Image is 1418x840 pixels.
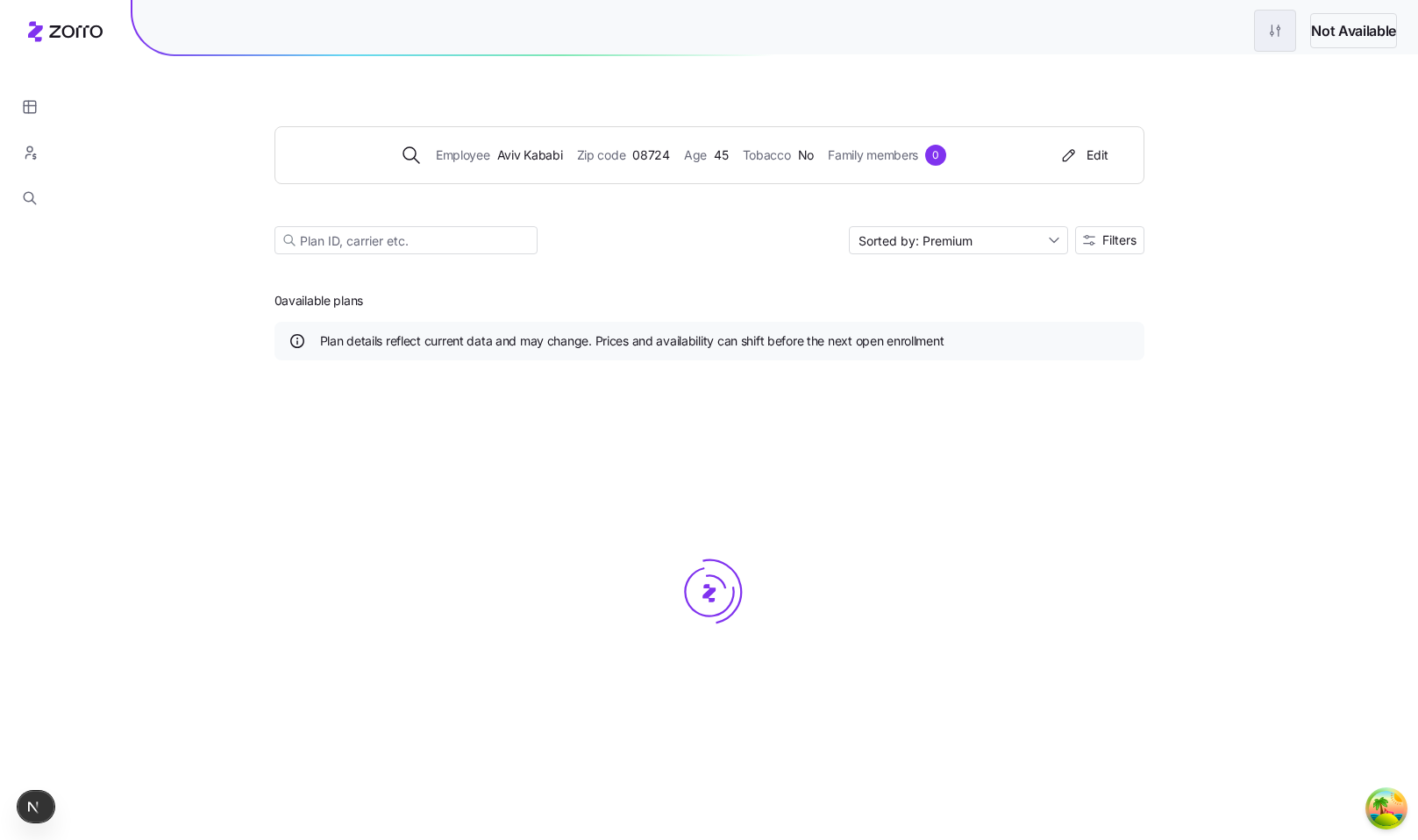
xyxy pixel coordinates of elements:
[274,292,364,310] span: 0 available plans
[684,146,707,165] span: Age
[849,226,1068,254] input: Sort by
[1369,791,1404,826] button: Open Tanstack query devtools
[1058,146,1108,164] div: Edit
[632,146,670,165] span: 08724
[743,146,791,165] span: Tobacco
[828,146,918,165] span: Family members
[1311,20,1396,42] span: Not Available
[714,146,728,165] span: 45
[320,332,944,350] span: Plan details reflect current data and may change. Prices and availability can shift before the ne...
[577,146,626,165] span: Zip code
[497,146,563,165] span: Aviv Kababi
[274,226,538,254] input: Plan ID, carrier etc.
[436,146,490,165] span: Employee
[925,145,946,166] div: 0
[1075,226,1144,254] button: Filters
[1102,234,1137,246] span: Filters
[798,146,814,165] span: No
[1051,141,1115,169] button: Edit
